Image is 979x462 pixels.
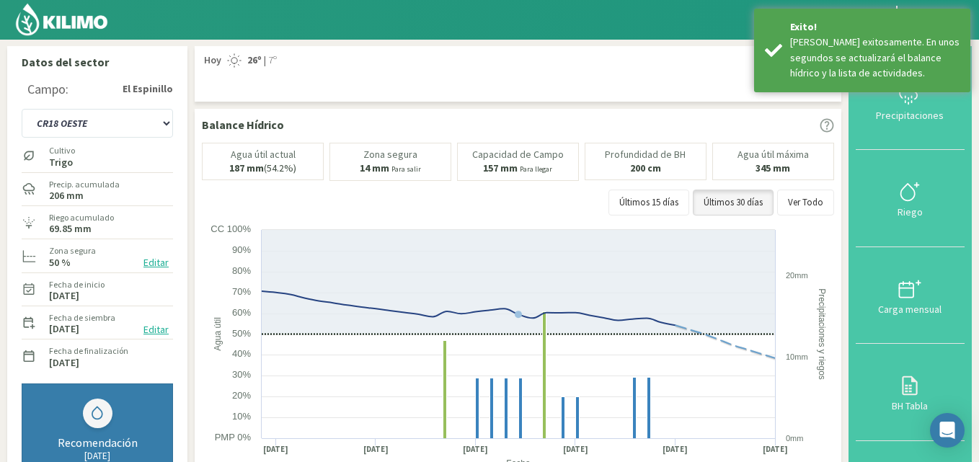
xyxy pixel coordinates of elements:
[360,161,389,174] b: 14 mm
[786,271,808,280] text: 20mm
[483,161,518,174] b: 157 mm
[786,352,808,361] text: 10mm
[463,444,488,455] text: [DATE]
[856,150,965,246] button: Riego
[49,258,71,267] label: 50 %
[608,190,689,216] button: Últimos 15 días
[232,265,251,276] text: 80%
[49,224,92,234] label: 69.85 mm
[49,345,128,357] label: Fecha de finalización
[663,444,688,455] text: [DATE]
[860,110,960,120] div: Precipitaciones
[49,178,120,191] label: Precip. acumulada
[49,278,105,291] label: Fecha de inicio
[520,164,552,174] small: Para llegar
[786,434,803,443] text: 0mm
[630,161,661,174] b: 200 cm
[139,254,173,271] button: Editar
[232,244,251,255] text: 90%
[49,144,75,157] label: Cultivo
[860,207,960,217] div: Riego
[49,211,114,224] label: Riego acumulado
[263,444,288,455] text: [DATE]
[229,163,296,174] p: (54.2%)
[49,311,115,324] label: Fecha de siembra
[49,358,79,368] label: [DATE]
[264,53,266,68] span: |
[22,53,173,71] p: Datos del sector
[763,444,788,455] text: [DATE]
[777,190,834,216] button: Ver Todo
[49,324,79,334] label: [DATE]
[49,291,79,301] label: [DATE]
[27,82,68,97] div: Campo:
[232,286,251,297] text: 70%
[737,149,809,160] p: Agua útil máxima
[49,158,75,167] label: Trigo
[139,321,173,338] button: Editar
[49,244,96,257] label: Zona segura
[790,35,960,81] div: Riego guardado exitosamente. En unos segundos se actualizará el balance hídrico y la lista de act...
[860,304,960,314] div: Carga mensual
[232,411,251,422] text: 10%
[247,53,262,66] strong: 26º
[211,223,251,234] text: CC 100%
[14,2,109,37] img: Kilimo
[391,164,421,174] small: Para salir
[605,149,686,160] p: Profundidad de BH
[856,247,965,344] button: Carga mensual
[860,401,960,411] div: BH Tabla
[232,390,251,401] text: 20%
[232,328,251,339] text: 50%
[693,190,774,216] button: Últimos 30 días
[817,288,827,380] text: Precipitaciones y riegos
[37,450,158,462] div: [DATE]
[563,444,588,455] text: [DATE]
[266,53,277,68] span: 7º
[37,435,158,450] div: Recomendación
[232,369,251,380] text: 30%
[756,161,790,174] b: 345 mm
[231,149,296,160] p: Agua útil actual
[472,149,564,160] p: Capacidad de Campo
[215,432,252,443] text: PMP 0%
[49,191,84,200] label: 206 mm
[363,444,389,455] text: [DATE]
[363,149,417,160] p: Zona segura
[790,19,960,35] div: Exito!
[930,413,965,448] div: Open Intercom Messenger
[123,81,173,97] strong: El Espinillo
[213,317,223,351] text: Agua útil
[856,344,965,440] button: BH Tabla
[229,161,264,174] b: 187 mm
[202,116,284,133] p: Balance Hídrico
[232,348,251,359] text: 40%
[232,307,251,318] text: 60%
[856,53,965,150] button: Precipitaciones
[202,53,221,68] span: Hoy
